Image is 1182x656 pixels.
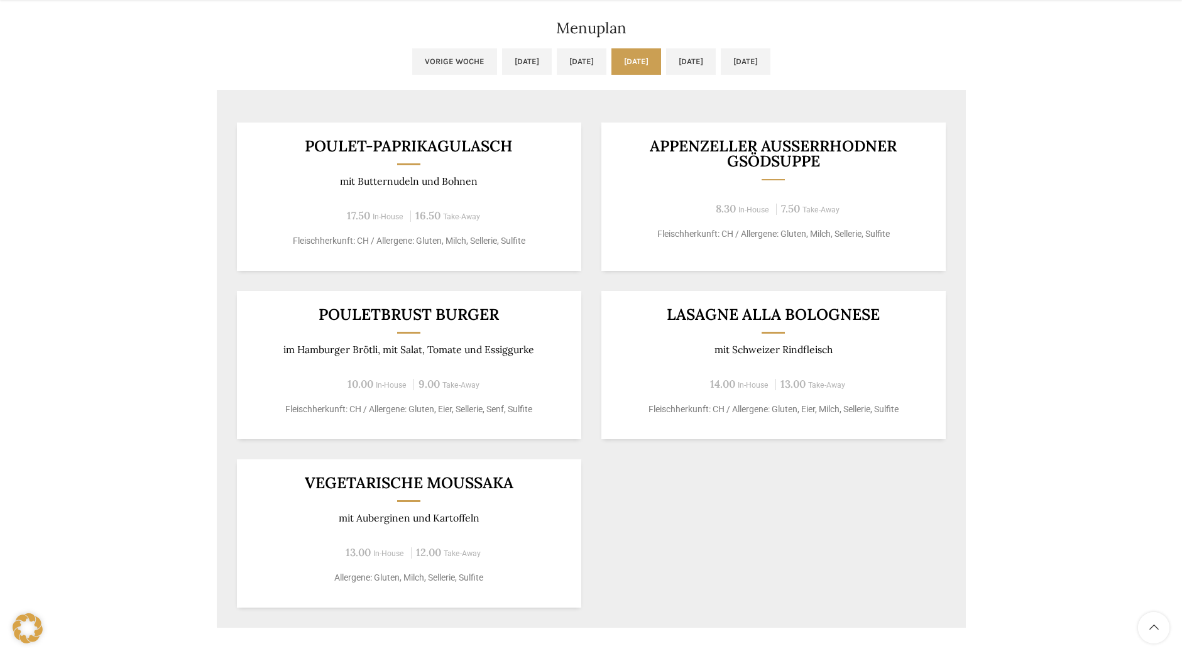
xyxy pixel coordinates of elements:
[252,403,566,416] p: Fleischherkunft: CH / Allergene: Gluten, Eier, Sellerie, Senf, Sulfite
[415,209,441,222] span: 16.50
[502,48,552,75] a: [DATE]
[217,21,966,36] h2: Menuplan
[252,571,566,584] p: Allergene: Gluten, Milch, Sellerie, Sulfite
[611,48,661,75] a: [DATE]
[443,212,480,221] span: Take-Away
[557,48,606,75] a: [DATE]
[419,377,440,391] span: 9.00
[721,48,770,75] a: [DATE]
[252,138,566,154] h3: Poulet-Paprikagulasch
[781,202,800,216] span: 7.50
[616,138,930,169] h3: Appenzeller Ausserrhodner Gsödsuppe
[616,307,930,322] h3: LASAGNE ALLA BOLOGNESE
[710,377,735,391] span: 14.00
[442,381,479,390] span: Take-Away
[802,205,840,214] span: Take-Away
[347,377,373,391] span: 10.00
[252,234,566,248] p: Fleischherkunft: CH / Allergene: Gluten, Milch, Sellerie, Sulfite
[444,549,481,558] span: Take-Away
[1138,612,1169,643] a: Scroll to top button
[252,175,566,187] p: mit Butternudeln und Bohnen
[716,202,736,216] span: 8.30
[252,475,566,491] h3: Vegetarische Moussaka
[346,545,371,559] span: 13.00
[252,512,566,524] p: mit Auberginen und Kartoffeln
[412,48,497,75] a: Vorige Woche
[416,545,441,559] span: 12.00
[252,344,566,356] p: im Hamburger Brötli, mit Salat, Tomate und Essiggurke
[347,209,370,222] span: 17.50
[666,48,716,75] a: [DATE]
[738,205,769,214] span: In-House
[738,381,769,390] span: In-House
[373,549,404,558] span: In-House
[616,344,930,356] p: mit Schweizer Rindfleisch
[780,377,806,391] span: 13.00
[376,381,407,390] span: In-House
[808,381,845,390] span: Take-Away
[373,212,403,221] span: In-House
[616,227,930,241] p: Fleischherkunft: CH / Allergene: Gluten, Milch, Sellerie, Sulfite
[616,403,930,416] p: Fleischherkunft: CH / Allergene: Gluten, Eier, Milch, Sellerie, Sulfite
[252,307,566,322] h3: Pouletbrust Burger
